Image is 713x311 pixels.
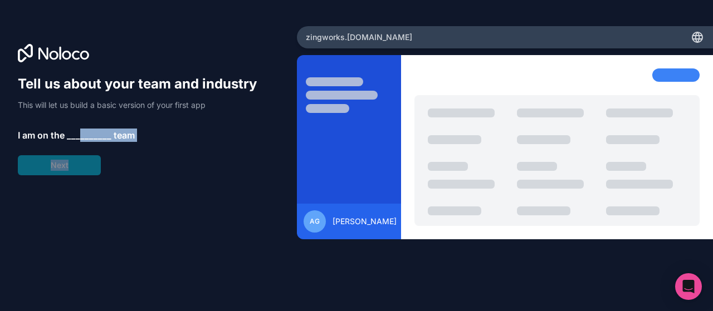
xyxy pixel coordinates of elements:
[306,32,412,43] span: zingworks .[DOMAIN_NAME]
[310,217,320,226] span: AG
[18,129,65,142] span: I am on the
[675,273,702,300] div: Open Intercom Messenger
[333,216,397,227] span: [PERSON_NAME]
[18,75,267,93] h1: Tell us about your team and industry
[114,129,135,142] span: team
[18,100,267,111] p: This will let us build a basic version of your first app
[67,129,111,142] span: __________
